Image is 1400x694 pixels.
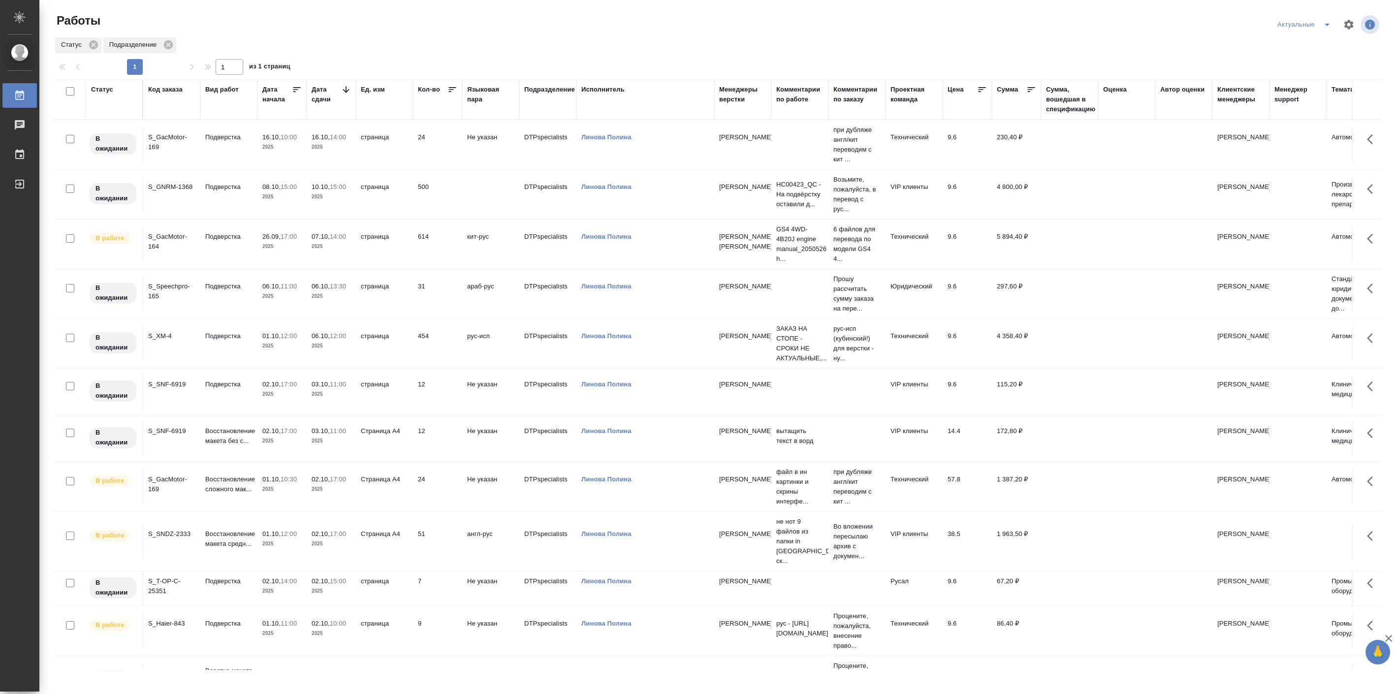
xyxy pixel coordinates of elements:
[1212,227,1270,261] td: [PERSON_NAME]
[89,379,137,403] div: Исполнитель назначен, приступать к работе пока рано
[581,133,632,141] a: Линова Полина
[262,192,302,202] p: 2025
[148,576,195,596] div: S_T-OP-C-25351
[719,576,766,586] p: [PERSON_NAME]
[281,183,297,190] p: 15:00
[312,484,351,494] p: 2025
[262,577,281,585] p: 02.10,
[262,475,281,483] p: 01.10,
[262,484,302,494] p: 2025
[205,132,253,142] p: Подверстка
[1275,17,1337,32] div: split button
[61,40,85,50] p: Статус
[462,524,519,559] td: англ-рус
[361,85,385,95] div: Ед. изм
[992,571,1041,606] td: 67,20 ₽
[262,586,302,596] p: 2025
[519,326,576,361] td: DTPspecialists
[413,524,462,559] td: 51
[1332,379,1379,399] p: Клиническая медицина
[205,282,253,291] p: Подверстка
[312,389,351,399] p: 2025
[356,177,413,212] td: страница
[886,227,943,261] td: Технический
[205,529,253,549] p: Восстановление макета средн...
[992,277,1041,311] td: 297,60 ₽
[413,571,462,606] td: 7
[281,133,297,141] p: 10:00
[262,332,281,340] p: 01.10,
[89,182,137,205] div: Исполнитель назначен, приступать к работе пока рано
[356,127,413,162] td: страница
[262,85,292,104] div: Дата начала
[1332,474,1379,484] p: Автомобилестроение
[330,332,346,340] p: 12:00
[413,326,462,361] td: 454
[519,177,576,212] td: DTPspecialists
[89,529,137,542] div: Исполнитель выполняет работу
[519,375,576,409] td: DTPspecialists
[462,614,519,648] td: Не указан
[413,375,462,409] td: 12
[719,132,766,142] p: [PERSON_NAME]
[581,380,632,388] a: Линова Полина
[413,177,462,212] td: 500
[89,132,137,156] div: Исполнитель назначен, приступать к работе пока рано
[262,183,281,190] p: 08.10,
[886,421,943,456] td: VIP клиенты
[719,331,766,341] p: [PERSON_NAME]
[581,233,632,240] a: Линова Полина
[205,232,253,242] p: Подверстка
[103,37,176,53] div: Подразделение
[312,620,330,627] p: 02.10,
[1361,326,1385,350] button: Здесь прячутся важные кнопки
[776,324,824,363] p: ЗАКАЗ НА СТОПЕ - СРОКИ НЕ АКТУАЛЬНЫЕ,...
[462,375,519,409] td: Не указан
[356,326,413,361] td: страница
[1217,85,1265,104] div: Клиентские менеджеры
[1332,132,1379,142] p: Автомобилестроение
[1361,277,1385,300] button: Здесь прячутся важные кнопки
[462,470,519,504] td: Не указан
[330,475,346,483] p: 17:00
[833,274,881,314] p: Прошу рассчитать сумму заказа на пере...
[943,571,992,606] td: 9.6
[943,227,992,261] td: 9.6
[1332,426,1379,446] p: Клиническая медицина
[519,421,576,456] td: DTPspecialists
[262,242,302,252] p: 2025
[356,524,413,559] td: Страница А4
[581,620,632,627] a: Линова Полина
[943,177,992,212] td: 9.6
[356,227,413,261] td: страница
[997,85,1018,95] div: Сумма
[581,669,632,677] a: Линова Полина
[1103,85,1127,95] div: Оценка
[1274,85,1322,104] div: Менеджер support
[833,522,881,561] p: Во вложении пересылаю архив с докумен...
[330,133,346,141] p: 14:00
[833,125,881,164] p: при дубляже англ/кит переводим с кит ...
[1160,85,1205,95] div: Автор оценки
[462,421,519,456] td: Не указан
[262,233,281,240] p: 26.09,
[262,380,281,388] p: 02.10,
[462,326,519,361] td: рус-исп
[1212,375,1270,409] td: [PERSON_NAME]
[89,668,137,682] div: Исполнитель выполняет работу
[886,127,943,162] td: Технический
[95,578,130,598] p: В ожидании
[1337,13,1361,36] span: Настроить таблицу
[1361,571,1385,595] button: Здесь прячутся важные кнопки
[312,380,330,388] p: 03.10,
[95,531,124,540] p: В работе
[356,277,413,311] td: страница
[833,175,881,214] p: Возьмите, пожалуйста, в перевод с рус...
[205,576,253,586] p: Подверстка
[262,629,302,638] p: 2025
[249,61,290,75] span: из 1 страниц
[719,619,766,629] p: [PERSON_NAME]
[356,470,413,504] td: Страница А4
[943,524,992,559] td: 38.5
[1361,127,1385,151] button: Здесь прячутся важные кнопки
